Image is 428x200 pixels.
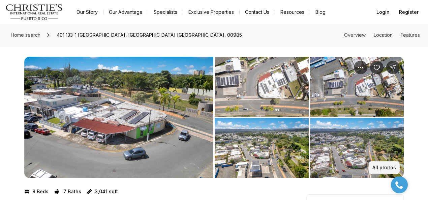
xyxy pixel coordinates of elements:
span: Register [399,9,419,15]
span: Login [376,9,390,15]
a: Our Advantage [103,7,148,17]
li: 1 of 4 [24,57,213,178]
a: Blog [310,7,331,17]
a: Our Story [71,7,103,17]
a: Skip to: Features [401,32,420,38]
img: logo [5,4,63,20]
a: Home search [8,30,43,40]
a: Skip to: Overview [344,32,366,38]
button: Share Property: 401 133-1 VILLA CAROLINA [386,61,400,74]
button: Property options [354,61,367,74]
button: View image gallery [24,57,213,178]
button: Register [395,5,423,19]
a: Resources [275,7,310,17]
button: Save Property: 401 133-1 VILLA CAROLINA [370,61,384,74]
li: 2 of 4 [215,57,404,178]
p: 7 Baths [63,189,81,194]
span: Home search [11,32,40,38]
p: 3,041 sqft [95,189,118,194]
nav: Page section menu [344,32,420,38]
button: Contact Us [240,7,275,17]
button: Login [372,5,394,19]
span: 401 133-1 [GEOGRAPHIC_DATA], [GEOGRAPHIC_DATA] [GEOGRAPHIC_DATA], 00985 [54,30,245,40]
a: Skip to: Location [374,32,393,38]
button: View image gallery [310,57,404,117]
button: View image gallery [215,118,309,178]
div: Listing Photos [24,57,404,178]
button: View image gallery [215,57,309,117]
a: Specialists [148,7,183,17]
p: All photos [372,165,396,170]
button: View image gallery [310,118,404,178]
button: All photos [369,161,400,174]
p: 8 Beds [32,189,49,194]
a: Exclusive Properties [183,7,239,17]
